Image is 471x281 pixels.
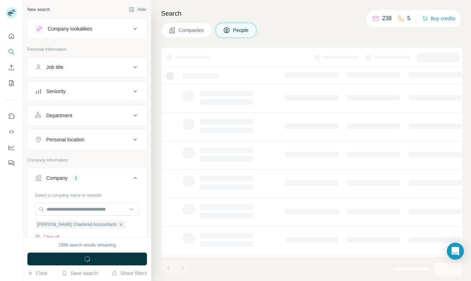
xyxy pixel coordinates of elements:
[112,270,147,277] button: Share filters
[6,141,17,154] button: Dashboard
[28,20,147,37] button: Company lookalikes
[48,25,92,32] div: Company lookalikes
[37,221,117,228] span: [PERSON_NAME] Chartered Accountants
[6,45,17,58] button: Search
[6,110,17,123] button: Use Surfe on LinkedIn
[27,157,147,163] p: Company information
[124,4,151,15] button: Hide
[35,234,59,240] button: Clear all
[6,61,17,74] button: Enrich CSV
[161,9,462,18] h4: Search
[27,6,50,13] div: New search
[28,83,147,100] button: Seniority
[46,88,65,95] div: Seniority
[28,107,147,124] button: Department
[422,13,455,23] button: Buy credits
[6,77,17,90] button: My lists
[28,131,147,148] button: Personal location
[6,157,17,169] button: Feedback
[447,243,464,260] div: Open Intercom Messenger
[46,136,84,143] div: Personal location
[35,189,139,199] div: Select a company name or website
[62,270,98,277] button: Save search
[46,174,68,182] div: Company
[27,270,48,277] button: Clear
[6,30,17,43] button: Quick start
[407,14,411,23] p: 5
[28,59,147,76] button: Job title
[179,27,205,34] span: Companies
[233,27,249,34] span: People
[46,64,63,71] div: Job title
[6,125,17,138] button: Use Surfe API
[72,175,80,181] div: 1
[27,46,147,53] p: Personal information
[59,242,116,248] div: 1998 search results remaining
[28,169,147,189] button: Company1
[46,112,72,119] div: Department
[382,14,392,23] p: 238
